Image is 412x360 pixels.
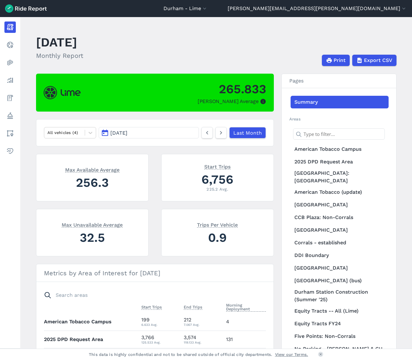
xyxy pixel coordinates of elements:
th: 2025 DPD Request Area [44,331,139,348]
a: American Tobacco (update) [291,186,389,198]
span: Start Trips [141,303,162,310]
div: 125.533 Avg. [141,339,179,345]
img: Lime [44,86,81,99]
a: 2025 DPD Request Area [291,156,389,168]
div: 265.833 [219,80,266,98]
div: 0.9 [169,229,266,246]
a: [GEOGRAPHIC_DATA] [291,198,389,211]
span: Print [334,57,346,64]
span: Max Available Average [65,166,120,173]
button: Durham - Lime [163,5,208,12]
input: Search areas [40,290,262,301]
div: 32.5 [44,229,141,246]
td: 4 [224,313,266,331]
div: 6,756 [169,171,266,188]
span: [DATE] [110,130,127,136]
a: Policy [4,110,16,121]
h2: Areas [289,116,389,122]
a: Last Month [229,127,266,138]
a: No Parking - [PERSON_NAME] & CH [291,343,389,355]
a: CCB Plaza: Non-Corrals [291,211,389,224]
a: Fees [4,92,16,104]
a: Report [4,21,16,33]
button: End Trips [184,303,202,311]
img: Ride Report [5,4,47,13]
a: Areas [4,128,16,139]
span: Start Trips [204,163,231,169]
button: Export CSV [352,55,397,66]
span: Export CSV [364,57,392,64]
a: Equity Tracts FY24 [291,317,389,330]
a: [GEOGRAPHIC_DATA] [291,262,389,274]
th: American Tobacco Campus [44,313,139,331]
a: Equity Tracts -- All (Lime) [291,305,389,317]
td: 131 [224,331,266,348]
div: 6.633 Avg. [141,322,179,327]
div: 7.067 Avg. [184,322,221,327]
span: End Trips [184,303,202,310]
h1: [DATE] [36,34,83,51]
a: [GEOGRAPHIC_DATA] (bus) [291,274,389,287]
a: DDI Boundary [291,249,389,262]
h3: Metrics by Area of Interest for [DATE] [36,264,274,282]
a: Summary [291,96,389,108]
div: [PERSON_NAME] Average [198,98,266,105]
button: [PERSON_NAME][EMAIL_ADDRESS][PERSON_NAME][DOMAIN_NAME] [228,5,407,12]
div: 212 [184,316,221,327]
a: Realtime [4,39,16,51]
a: Heatmaps [4,57,16,68]
a: View our Terms. [275,351,308,357]
a: Corrals - established [291,236,389,249]
h3: Pages [282,74,396,88]
a: Durham Station Construction (Summer '25) [291,287,389,305]
a: Five Points: Non-Corrals [291,330,389,343]
div: 119.133 Avg. [184,339,221,345]
button: [DATE] [99,127,199,138]
span: Trips Per Vehicle [197,221,238,228]
span: Morning Deployment [226,302,266,312]
a: [GEOGRAPHIC_DATA] [291,224,389,236]
a: [GEOGRAPHIC_DATA]: [GEOGRAPHIC_DATA] [291,168,389,186]
div: 199 [141,316,179,327]
h2: Monthly Report [36,51,83,60]
div: 3,766 [141,334,179,345]
button: Morning Deployment [226,302,266,313]
div: 256.3 [44,174,141,191]
span: Max Unavailable Average [62,221,123,228]
button: Print [322,55,350,66]
div: 3,574 [184,334,221,345]
input: Type to filter... [293,128,385,140]
a: American Tobacco Campus [291,143,389,156]
a: Analyze [4,75,16,86]
a: Health [4,145,16,157]
button: Start Trips [141,303,162,311]
div: 225.2 Avg. [169,186,266,192]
